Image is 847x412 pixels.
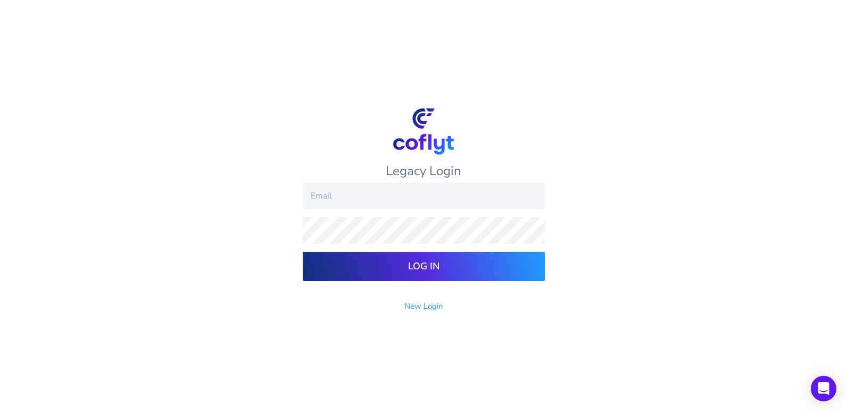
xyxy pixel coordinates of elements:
[811,376,836,401] div: Open Intercom Messenger
[392,105,455,158] img: logo_gradient_stacked-0c6faa0ed03abeb08992b468781a0f26af48cf32221e011f95027b737607da19.png
[303,252,545,281] input: Log In
[404,301,443,311] a: New Login
[303,183,545,209] input: Email
[303,163,545,179] h1: Legacy Login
